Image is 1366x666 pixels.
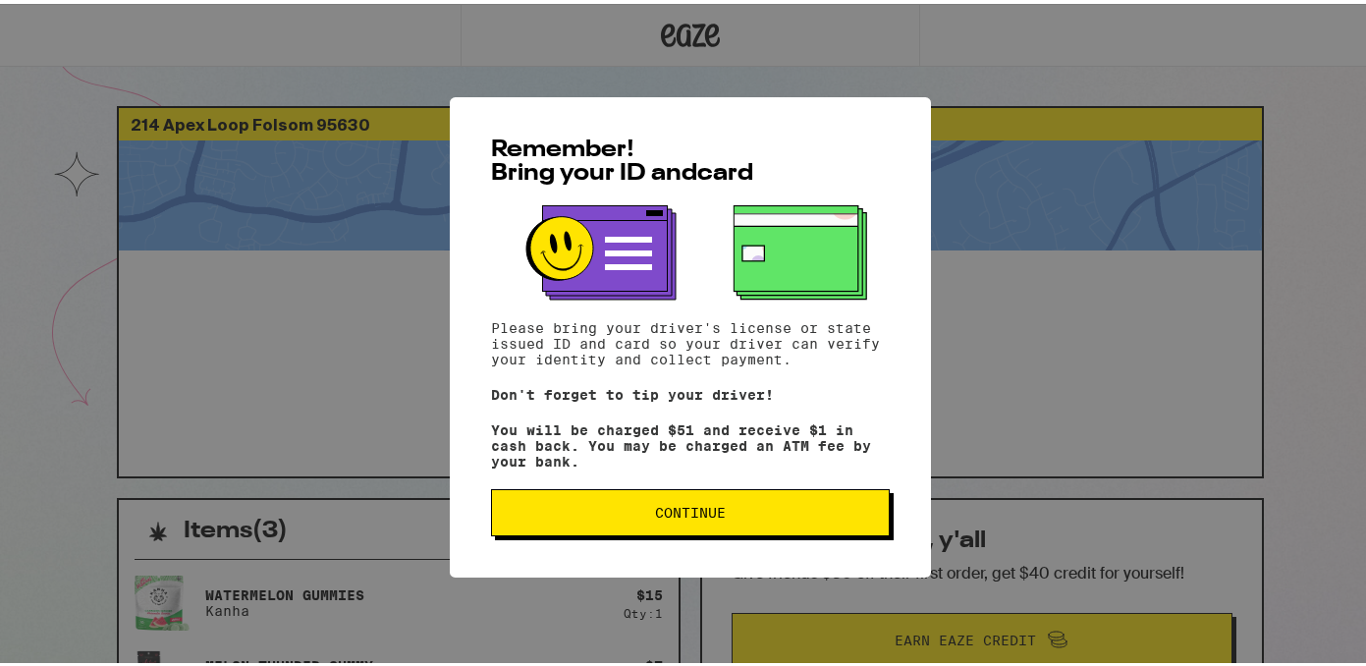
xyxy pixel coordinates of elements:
[491,316,890,363] p: Please bring your driver's license or state issued ID and card so your driver can verify your ide...
[491,485,890,532] button: Continue
[655,502,726,516] span: Continue
[491,418,890,466] p: You will be charged $51 and receive $1 in cash back. You may be charged an ATM fee by your bank.
[491,135,753,182] span: Remember! Bring your ID and card
[491,383,890,399] p: Don't forget to tip your driver!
